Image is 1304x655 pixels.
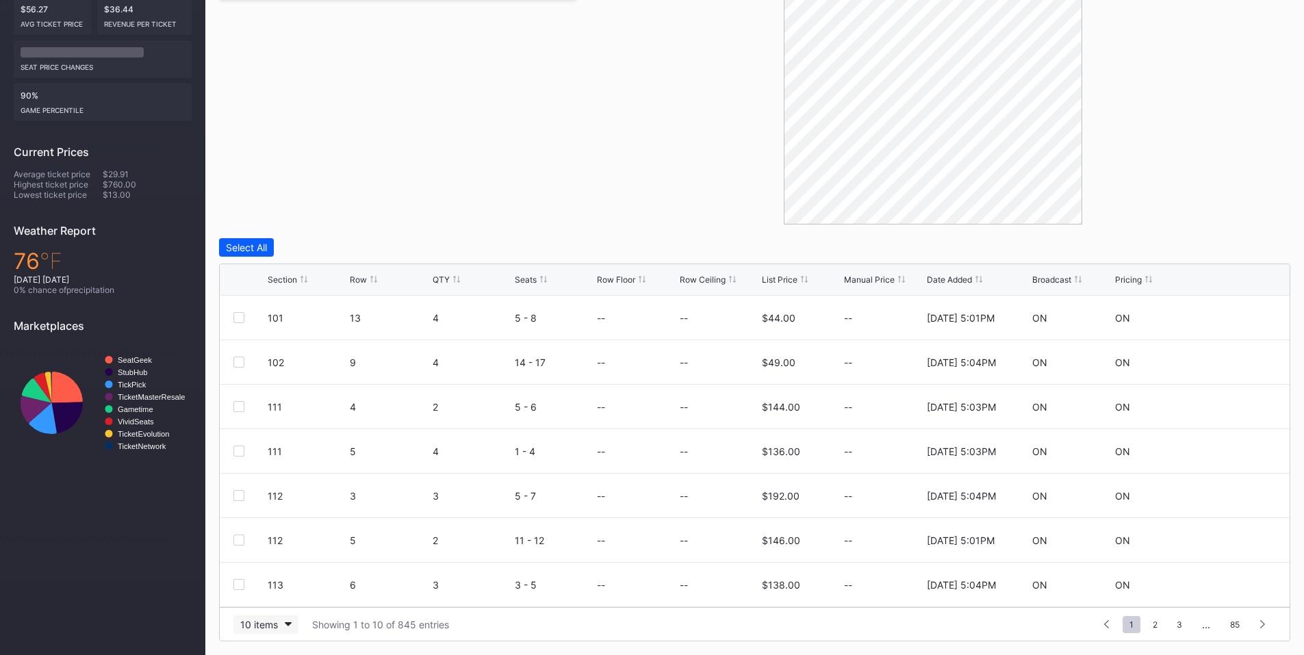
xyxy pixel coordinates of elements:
div: Game percentile [21,101,185,114]
div: -- [597,446,605,457]
div: ON [1115,535,1130,546]
span: 1 [1123,616,1140,633]
div: ON [1032,579,1047,591]
div: 11 - 12 [515,535,593,546]
div: -- [680,401,688,413]
div: 4 [350,401,429,413]
button: Select All [219,238,274,257]
div: 5 - 7 [515,490,593,502]
div: -- [680,446,688,457]
text: TicketNetwork [118,442,166,450]
div: 90% [14,84,192,121]
div: -- [680,535,688,546]
div: ON [1032,357,1047,368]
div: -- [844,579,923,591]
div: $44.00 [762,312,795,324]
div: 1 - 4 [515,446,593,457]
div: $144.00 [762,401,800,413]
div: $760.00 [103,179,192,190]
div: [DATE] 5:04PM [927,490,996,502]
div: -- [680,357,688,368]
text: TicketEvolution [118,430,169,438]
svg: Chart title [14,343,192,463]
div: Current Prices [14,145,192,159]
div: Average ticket price [14,169,103,179]
div: ON [1032,312,1047,324]
div: QTY [433,274,450,285]
div: 3 - 5 [515,579,593,591]
div: -- [844,535,923,546]
span: 85 [1223,616,1247,633]
div: 111 [268,446,346,457]
div: Seats [515,274,537,285]
div: 4 [433,312,511,324]
div: Marketplaces [14,319,192,333]
div: 101 [268,312,346,324]
div: 5 - 6 [515,401,593,413]
div: ... [1192,619,1220,630]
text: VividSeats [118,418,154,426]
text: TickPick [118,381,146,389]
div: -- [597,312,605,324]
div: 0 % chance of precipitation [14,285,192,295]
div: 3 [433,579,511,591]
div: 10 items [240,619,278,630]
div: 5 - 8 [515,312,593,324]
div: 3 [350,490,429,502]
div: [DATE] 5:01PM [927,535,995,546]
div: -- [844,357,923,368]
div: $138.00 [762,579,800,591]
div: Row Floor [597,274,635,285]
div: 5 [350,446,429,457]
div: -- [844,401,923,413]
div: Section [268,274,297,285]
span: 2 [1146,616,1164,633]
div: ON [1115,490,1130,502]
span: ℉ [40,248,62,274]
div: 102 [268,357,346,368]
div: 113 [268,579,346,591]
div: Highest ticket price [14,179,103,190]
div: 9 [350,357,429,368]
div: -- [597,579,605,591]
div: Broadcast [1032,274,1071,285]
div: ON [1032,490,1047,502]
div: ON [1115,357,1130,368]
div: $146.00 [762,535,800,546]
div: $29.91 [103,169,192,179]
div: 4 [433,446,511,457]
div: 13 [350,312,429,324]
div: [DATE] 5:01PM [927,312,995,324]
div: Weather Report [14,224,192,237]
div: 14 - 17 [515,357,593,368]
div: -- [597,535,605,546]
div: 112 [268,490,346,502]
div: ON [1115,312,1130,324]
div: [DATE] 5:04PM [927,357,996,368]
div: ON [1115,446,1130,457]
div: 5 [350,535,429,546]
div: -- [597,401,605,413]
div: 2 [433,401,511,413]
div: 6 [350,579,429,591]
div: Lowest ticket price [14,190,103,200]
div: List Price [762,274,797,285]
div: -- [844,490,923,502]
div: -- [844,312,923,324]
div: seat price changes [21,57,185,71]
div: -- [597,490,605,502]
div: Date Added [927,274,972,285]
div: Avg ticket price [21,14,85,28]
div: -- [680,312,688,324]
div: -- [680,579,688,591]
span: 3 [1170,616,1189,633]
div: Select All [226,242,267,253]
div: [DATE] 5:04PM [927,579,996,591]
div: $136.00 [762,446,800,457]
div: 76 [14,248,192,274]
div: 112 [268,535,346,546]
div: Row [350,274,367,285]
div: $49.00 [762,357,795,368]
div: ON [1115,579,1130,591]
text: Gametime [118,405,153,413]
